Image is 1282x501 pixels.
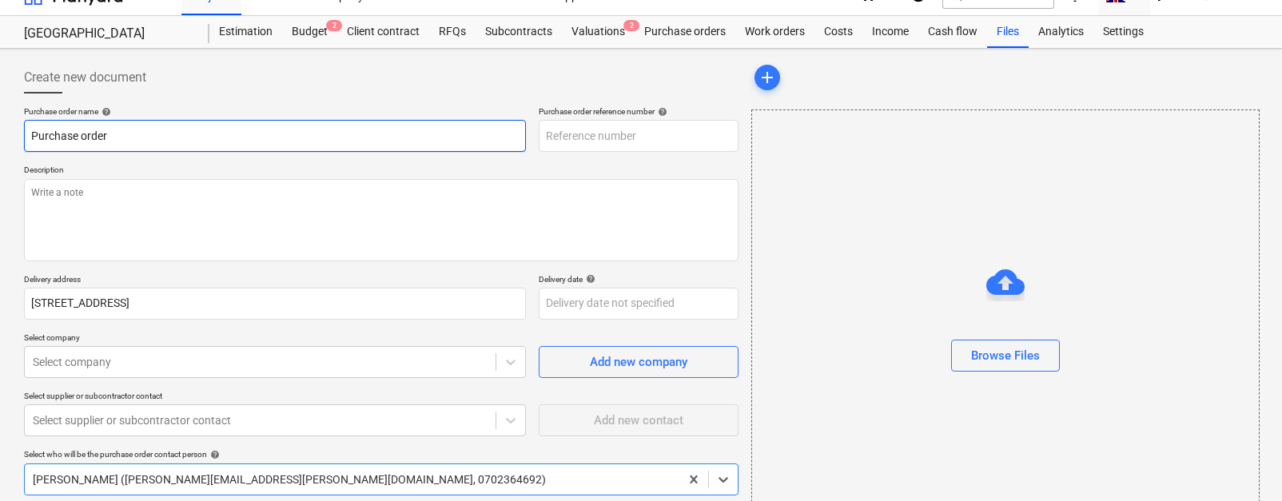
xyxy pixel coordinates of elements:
div: Valuations [562,16,635,48]
span: Create new document [24,68,146,87]
a: Estimation [209,16,282,48]
span: help [98,107,111,117]
button: Add new company [539,346,739,378]
span: help [583,274,595,284]
input: Delivery date not specified [539,288,739,320]
a: Files [987,16,1029,48]
div: Add new company [590,352,687,372]
div: Purchase order name [24,106,526,117]
a: Budget2 [282,16,337,48]
input: Document name [24,120,526,152]
div: [GEOGRAPHIC_DATA] [24,26,190,42]
a: Income [862,16,918,48]
a: Settings [1093,16,1153,48]
button: Browse Files [951,340,1060,372]
p: Select supplier or subcontractor contact [24,391,526,404]
input: Delivery address [24,288,526,320]
a: Client contract [337,16,429,48]
a: Valuations2 [562,16,635,48]
div: Delivery date [539,274,739,284]
input: Reference number [539,120,739,152]
a: Subcontracts [476,16,562,48]
span: 2 [326,20,342,31]
p: Select company [24,332,526,346]
span: 2 [623,20,639,31]
a: Work orders [735,16,814,48]
iframe: Chat Widget [1202,424,1282,501]
div: Browse Files [971,345,1040,366]
a: Analytics [1029,16,1093,48]
span: help [655,107,667,117]
div: Select who will be the purchase order contact person [24,449,739,459]
span: add [758,68,777,87]
div: Purchase order reference number [539,106,739,117]
p: Delivery address [24,274,526,288]
a: Costs [814,16,862,48]
a: Cash flow [918,16,987,48]
a: Purchase orders [635,16,735,48]
div: Budget [282,16,337,48]
p: Description [24,165,739,178]
a: RFQs [429,16,476,48]
span: help [207,450,220,459]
